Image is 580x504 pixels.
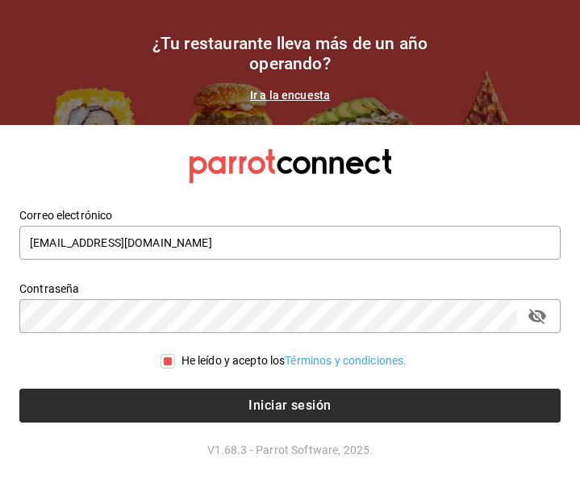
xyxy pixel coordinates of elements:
label: Contraseña [19,283,561,294]
h1: ¿Tu restaurante lleva más de un año operando? [129,34,452,74]
button: passwordField [524,302,551,330]
p: V1.68.3 - Parrot Software, 2025. [19,442,561,458]
button: Iniciar sesión [19,389,561,423]
div: He leído y acepto los [182,352,407,369]
a: Ir a la encuesta [250,89,330,102]
a: Términos y condiciones. [285,354,407,367]
label: Correo electrónico [19,210,561,221]
input: Ingresa tu correo electrónico [19,226,561,260]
